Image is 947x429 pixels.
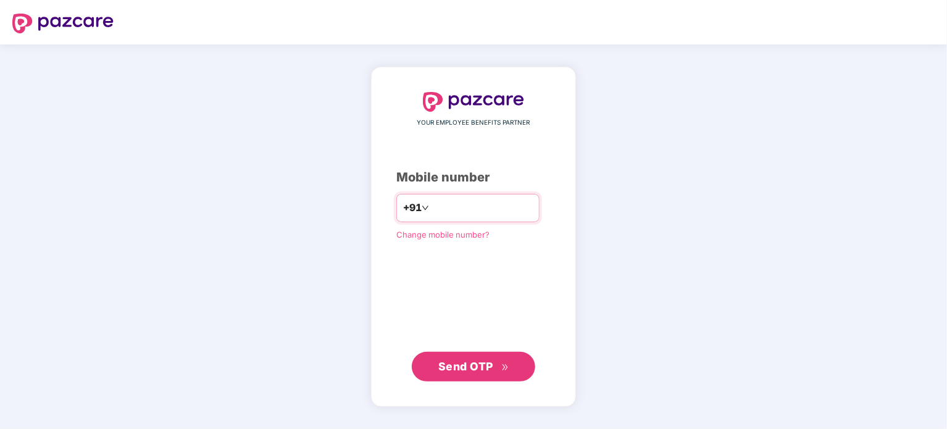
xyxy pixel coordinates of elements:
[438,360,493,373] span: Send OTP
[423,92,524,112] img: logo
[12,14,114,33] img: logo
[412,352,535,381] button: Send OTPdouble-right
[422,204,429,212] span: down
[403,200,422,215] span: +91
[396,230,490,239] a: Change mobile number?
[417,118,530,128] span: YOUR EMPLOYEE BENEFITS PARTNER
[501,364,509,372] span: double-right
[396,168,551,187] div: Mobile number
